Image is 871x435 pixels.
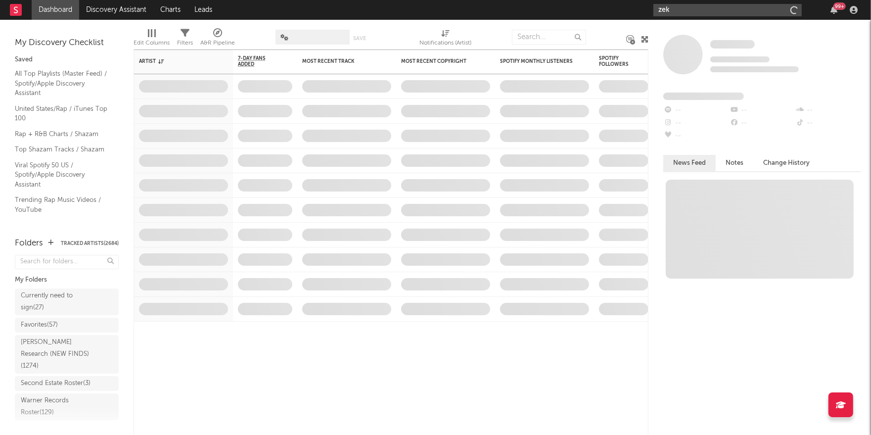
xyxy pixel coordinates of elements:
input: Search for folders... [15,255,119,269]
div: Most Recent Track [302,58,376,64]
div: Second Estate Roster ( 3 ) [21,378,91,389]
button: Filter by Spotify Monthly Listeners [579,56,589,66]
div: -- [729,117,795,130]
div: Spotify Monthly Listeners [500,58,574,64]
div: -- [663,130,729,143]
button: Filter by 7-Day Fans Added [282,56,292,66]
div: [PERSON_NAME] Research (NEW FINDS) ( 1274 ) [21,337,91,372]
button: Notes [716,155,753,171]
div: -- [663,117,729,130]
div: Warner Records Roster ( 129 ) [21,395,91,419]
span: 7-Day Fans Added [238,55,277,67]
button: Filter by Most Recent Copyright [480,56,490,66]
span: Fans Added by Platform [663,93,744,100]
a: Warner Records Roster(129) [15,393,119,420]
div: My Discovery Checklist [15,37,119,49]
div: -- [729,104,795,117]
div: Notifications (Artist) [420,25,472,53]
button: Filter by Artist [218,56,228,66]
div: Favorites ( 57 ) [21,319,58,331]
div: Filters [177,37,193,49]
a: Rap + R&B Charts / Shazam [15,129,109,140]
div: Folders [15,238,43,249]
a: Favorites(57) [15,318,119,333]
div: A&R Pipeline [200,25,235,53]
div: Edit Columns [134,25,170,53]
a: Second Estate Roster(3) [15,376,119,391]
button: Filter by Spotify Followers [639,56,648,66]
button: Save [353,36,366,41]
a: Trending Rap Music Videos / YouTube [15,194,109,215]
button: Change History [753,155,820,171]
div: A&R Pipeline [200,37,235,49]
div: Spotify Followers [599,55,634,67]
div: Edit Columns [134,37,170,49]
a: Some Artist [710,40,755,49]
a: [PERSON_NAME] Research (NEW FINDS)(1274) [15,335,119,374]
div: Artist [139,58,213,64]
a: United States/Rap / iTunes Top 100 [15,103,109,124]
div: -- [795,104,861,117]
div: 99 + [833,2,846,10]
button: 99+ [830,6,837,14]
span: Tracking Since: [DATE] [710,56,770,62]
button: Tracked Artists(2684) [61,241,119,246]
input: Search for artists [653,4,802,16]
button: Filter by Most Recent Track [381,56,391,66]
span: Some Artist [710,40,755,48]
div: Filters [177,25,193,53]
div: -- [795,117,861,130]
span: 0 fans last week [710,66,799,72]
div: Currently need to sign ( 27 ) [21,290,91,314]
a: Top Shazam Tracks / Shazam [15,144,109,155]
a: Currently need to sign(27) [15,289,119,315]
a: All Top Playlists (Master Feed) / Spotify/Apple Discovery Assistant [15,68,109,98]
button: News Feed [663,155,716,171]
div: -- [663,104,729,117]
a: Viral Spotify 50 US / Spotify/Apple Discovery Assistant [15,160,109,190]
div: Most Recent Copyright [401,58,475,64]
div: Saved [15,54,119,66]
div: Notifications (Artist) [420,37,472,49]
div: My Folders [15,274,119,286]
input: Search... [512,30,586,45]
